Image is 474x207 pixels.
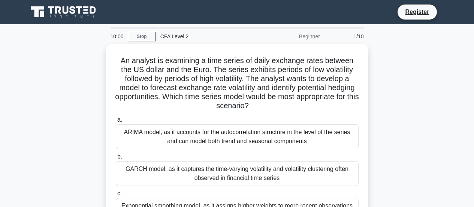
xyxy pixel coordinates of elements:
a: Stop [128,32,156,41]
div: 10:00 [106,29,128,44]
div: Beginner [259,29,324,44]
span: a. [117,116,122,123]
span: b. [117,153,122,160]
div: 1/10 [324,29,368,44]
div: CFA Level 2 [156,29,259,44]
h5: An analyst is examining a time series of daily exchange rates between the US dollar and the Euro.... [115,56,359,111]
span: c. [117,190,122,196]
div: GARCH model, as it captures the time-varying volatility and volatility clustering often observed ... [116,161,359,186]
div: ARIMA model, as it accounts for the autocorrelation structure in the level of the series and can ... [116,124,359,149]
a: Register [401,7,434,17]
